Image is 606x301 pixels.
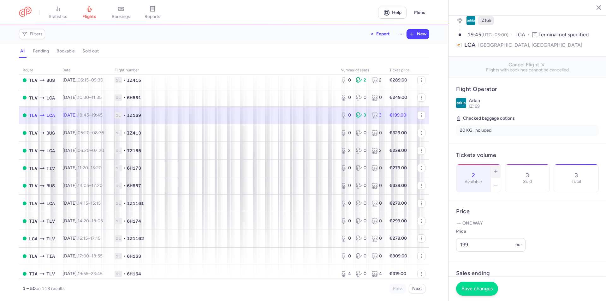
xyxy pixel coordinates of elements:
div: 0 [356,271,366,277]
div: 0 [356,130,366,136]
span: Filters [30,32,43,37]
div: 0 [341,235,351,242]
time: 17:15 [90,236,100,241]
span: TIV [29,218,38,225]
div: 3 [356,112,366,118]
div: 0 [356,183,366,189]
span: Cancel Flight [454,62,601,68]
span: 6H887 [127,183,141,189]
time: 09:30 [91,77,103,83]
span: TLV [29,147,38,154]
div: 0 [371,130,382,136]
a: CitizenPlane red outlined logo [19,7,32,18]
span: 1L [115,130,122,136]
span: IZ169 [480,17,491,24]
span: TLV [29,165,38,172]
h4: Tickets volume [456,152,599,159]
div: 2 [371,147,382,154]
p: One way [456,220,599,226]
strong: €199.00 [389,112,406,118]
strong: €239.00 [389,148,407,153]
p: 3 [575,172,578,178]
strong: €279.00 [389,165,407,171]
span: TLV [29,77,38,84]
span: – [78,130,104,135]
span: New [417,32,426,37]
span: TLV [29,112,38,119]
span: [DATE], [62,201,101,206]
span: TLV [29,182,38,189]
span: TLV [46,270,55,277]
span: [DATE], [62,236,100,241]
span: Help [392,10,401,15]
span: • [123,253,126,259]
strong: €329.00 [389,130,407,135]
div: 2 [341,147,351,154]
div: 0 [356,165,366,171]
span: BUS [46,129,55,136]
span: IZ169 [469,104,480,109]
div: 4 [371,271,382,277]
span: (UTC+03:00) [481,32,508,38]
span: 6H581 [127,94,141,101]
span: BUS [46,77,55,84]
button: Save changes [456,282,498,296]
span: – [78,201,101,206]
span: [DATE], [62,112,103,118]
span: BUS [46,182,55,189]
div: 0 [356,253,366,259]
button: Filters [19,29,45,39]
time: 06:15 [78,77,89,83]
span: [DATE], [62,148,104,153]
span: TLV [46,218,55,225]
div: 0 [341,77,351,83]
span: 1L [115,253,122,259]
figure: IZ airline logo [466,16,475,25]
button: Next [409,284,425,293]
label: Available [465,179,482,184]
p: Arkia [469,98,599,104]
strong: €309.00 [389,253,407,259]
span: 1L [115,165,122,171]
time: 18:55 [92,253,103,259]
div: 0 [371,200,382,207]
span: TLV [29,200,38,207]
span: 1L [115,77,122,83]
input: --- [456,238,526,252]
strong: €279.00 [389,201,407,206]
a: Help [378,7,407,19]
span: LCA [46,200,55,207]
span: reports [145,14,160,20]
div: 0 [341,183,351,189]
span: TIA [46,253,55,260]
span: – [78,95,102,100]
time: 18:45 [78,112,89,118]
th: route [19,66,59,75]
th: Flight number [111,66,337,75]
span: on 118 results [36,286,65,291]
span: – [78,112,103,118]
span: LCA [46,94,55,101]
p: 3 [526,172,529,178]
div: 0 [371,94,382,101]
span: IZ415 [127,77,141,83]
div: 2 [356,77,366,83]
span: • [123,130,126,136]
time: 19:45 [467,32,481,38]
h4: all [20,48,25,54]
div: 0 [371,165,382,171]
strong: 1 – 50 [23,286,36,291]
span: – [78,236,100,241]
span: 1L [115,147,122,154]
time: 19:45 [92,112,103,118]
time: 14:05 [78,183,89,188]
time: 17:00 [78,253,89,259]
a: reports [137,6,168,20]
div: 0 [341,112,351,118]
span: [DATE], [62,218,103,224]
strong: €339.00 [389,183,407,188]
span: TIV [46,165,55,172]
span: TLV [46,235,55,242]
div: 0 [356,147,366,154]
span: [DATE], [62,77,103,83]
